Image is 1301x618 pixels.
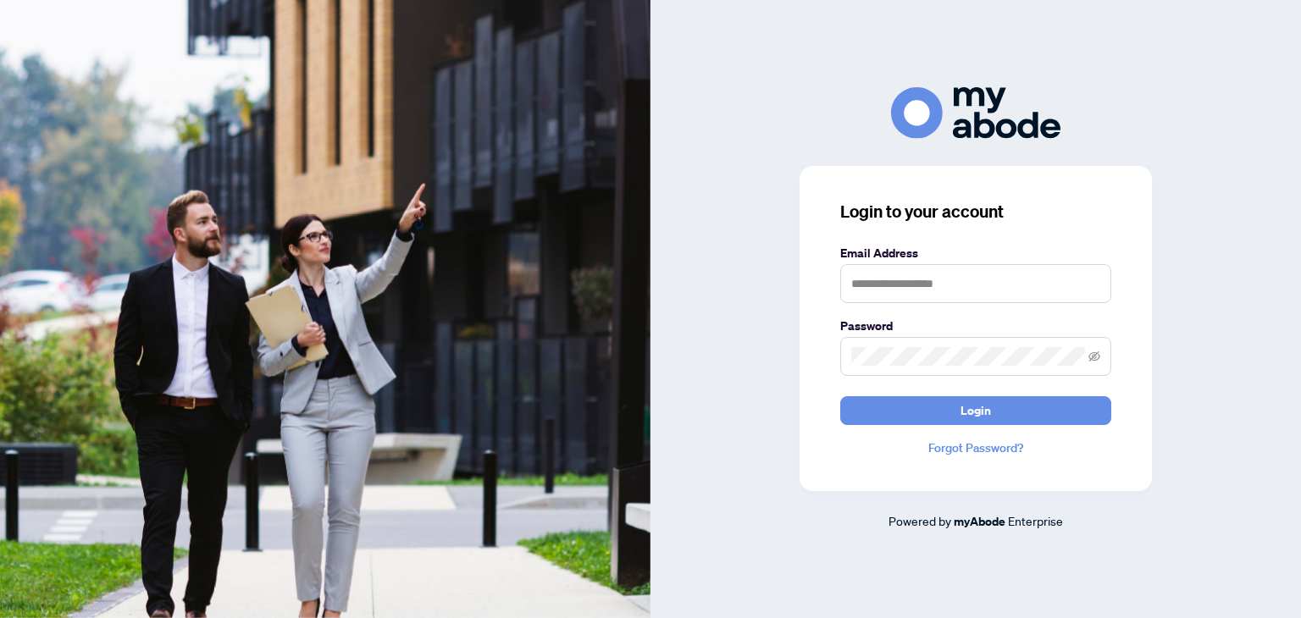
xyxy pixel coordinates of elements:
button: Login [840,396,1111,425]
a: Forgot Password? [840,439,1111,457]
span: Login [961,397,991,424]
h3: Login to your account [840,200,1111,223]
span: Powered by [889,513,951,528]
span: Enterprise [1008,513,1063,528]
a: myAbode [954,512,1005,531]
span: eye-invisible [1088,350,1100,362]
label: Password [840,317,1111,335]
label: Email Address [840,244,1111,262]
img: ma-logo [891,87,1060,139]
